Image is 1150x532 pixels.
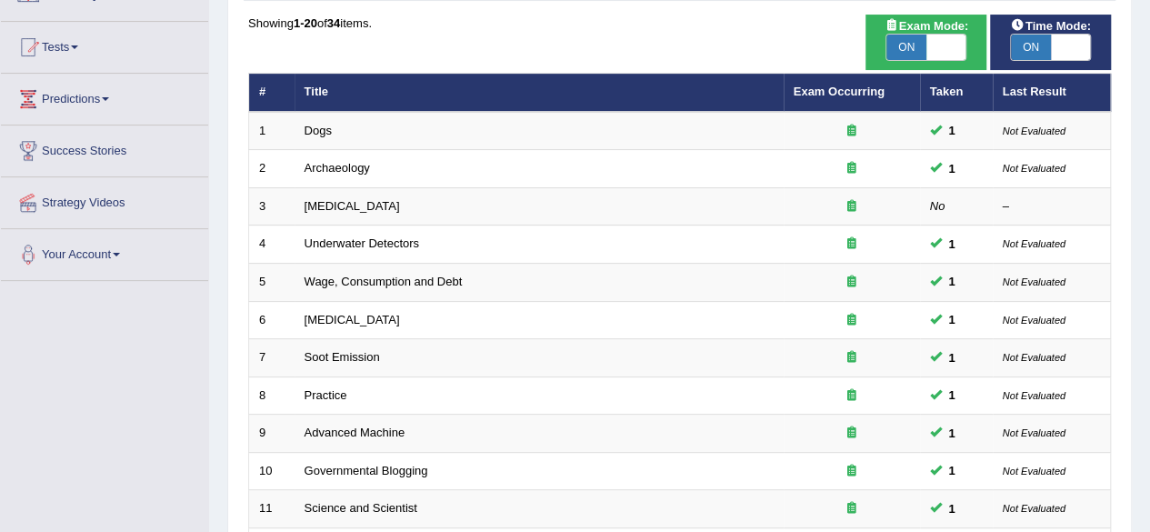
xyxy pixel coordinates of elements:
a: Success Stories [1,125,208,171]
a: Underwater Detectors [305,236,419,250]
small: Not Evaluated [1003,276,1065,287]
small: Not Evaluated [1003,427,1065,438]
small: Not Evaluated [1003,503,1065,514]
a: Governmental Blogging [305,464,428,477]
td: 9 [249,415,295,453]
th: # [249,74,295,112]
div: Exam occurring question [794,198,910,216]
small: Not Evaluated [1003,163,1065,174]
a: Practice [305,388,347,402]
span: You can still take this question [942,310,963,329]
a: Exam Occurring [794,85,885,98]
span: ON [1011,35,1051,60]
a: [MEDICAL_DATA] [305,313,400,326]
div: Exam occurring question [794,463,910,480]
td: 2 [249,150,295,188]
span: You can still take this question [942,348,963,367]
span: You can still take this question [942,159,963,178]
td: 5 [249,264,295,302]
td: 1 [249,112,295,150]
div: Exam occurring question [794,425,910,442]
div: Exam occurring question [794,123,910,140]
div: Showing of items. [248,15,1111,32]
span: You can still take this question [942,235,963,254]
span: You can still take this question [942,461,963,480]
td: 3 [249,187,295,226]
a: Dogs [305,124,332,137]
div: Exam occurring question [794,387,910,405]
div: Exam occurring question [794,500,910,517]
td: 11 [249,490,295,528]
a: Science and Scientist [305,501,417,515]
span: You can still take this question [942,386,963,405]
a: Strategy Videos [1,177,208,223]
div: Show exams occurring in exams [865,15,986,70]
div: – [1003,198,1101,216]
a: Your Account [1,229,208,275]
a: Archaeology [305,161,370,175]
small: Not Evaluated [1003,390,1065,401]
a: Wage, Consumption and Debt [305,275,463,288]
a: Tests [1,22,208,67]
a: Soot Emission [305,350,380,364]
td: 8 [249,376,295,415]
a: Predictions [1,74,208,119]
span: You can still take this question [942,121,963,140]
div: Exam occurring question [794,236,910,253]
th: Title [295,74,784,112]
th: Taken [920,74,993,112]
span: Exam Mode: [877,16,975,35]
em: No [930,199,945,213]
small: Not Evaluated [1003,352,1065,363]
small: Not Evaluated [1003,466,1065,477]
b: 34 [327,16,340,30]
small: Not Evaluated [1003,125,1065,136]
small: Not Evaluated [1003,315,1065,326]
span: You can still take this question [942,272,963,291]
span: You can still take this question [942,499,963,518]
span: ON [886,35,926,60]
div: Exam occurring question [794,312,910,329]
span: Time Mode: [1004,16,1098,35]
b: 1-20 [294,16,317,30]
td: 4 [249,226,295,264]
td: 10 [249,452,295,490]
small: Not Evaluated [1003,238,1065,249]
a: Advanced Machine [305,426,405,439]
div: Exam occurring question [794,274,910,291]
div: Exam occurring question [794,349,910,366]
a: [MEDICAL_DATA] [305,199,400,213]
span: You can still take this question [942,424,963,443]
td: 7 [249,339,295,377]
div: Exam occurring question [794,160,910,177]
th: Last Result [993,74,1111,112]
td: 6 [249,301,295,339]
